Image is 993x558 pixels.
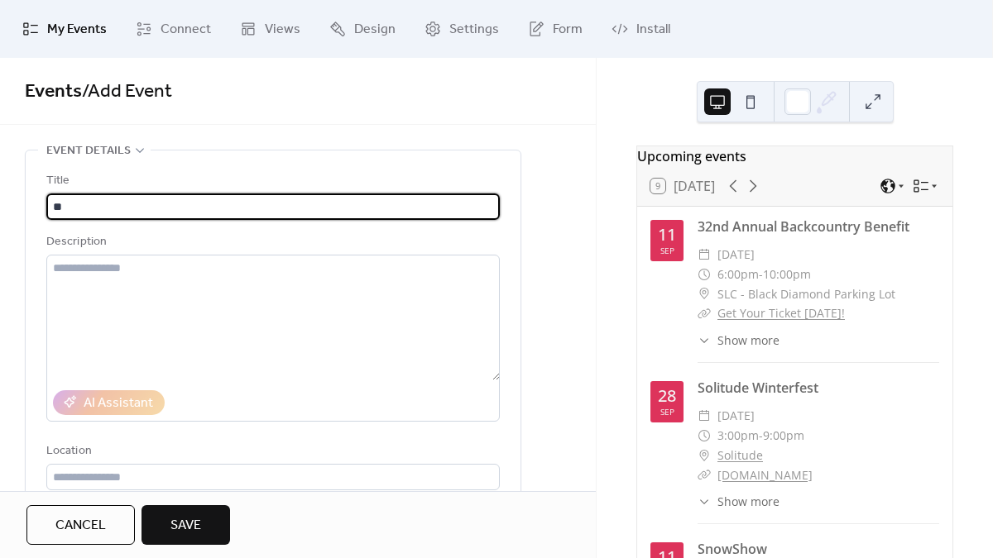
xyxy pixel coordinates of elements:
[717,265,759,284] span: 6:00pm
[660,408,674,416] div: Sep
[55,516,106,536] span: Cancel
[46,141,131,161] span: Event details
[698,245,711,265] div: ​
[717,467,813,483] a: [DOMAIN_NAME]
[658,227,676,243] div: 11
[658,388,676,404] div: 28
[46,441,496,461] div: Location
[717,493,780,510] span: Show more
[717,284,895,304] span: SLC - Black Diamond Parking Lot
[170,516,201,536] span: Save
[660,246,674,255] div: Sep
[449,20,499,40] span: Settings
[123,7,223,51] a: Connect
[698,493,780,510] button: ​Show more
[599,7,683,51] a: Install
[412,7,511,51] a: Settings
[717,406,755,426] span: [DATE]
[698,406,711,426] div: ​
[698,540,767,558] a: SnowShow
[698,446,711,465] div: ​
[698,493,711,510] div: ​
[698,331,780,349] button: ​Show more
[698,331,711,349] div: ​
[717,426,759,446] span: 3:00pm
[698,284,711,304] div: ​
[717,446,763,465] a: Solitude
[82,74,172,110] span: / Add Event
[228,7,313,51] a: Views
[46,232,496,252] div: Description
[161,20,211,40] span: Connect
[717,305,845,321] a: Get Your Ticket [DATE]!
[763,426,804,446] span: 9:00pm
[46,171,496,191] div: Title
[26,505,135,545] button: Cancel
[717,331,780,349] span: Show more
[698,217,909,236] a: 32nd Annual Backcountry Benefit
[637,146,952,166] div: Upcoming events
[265,20,300,40] span: Views
[142,505,230,545] button: Save
[47,20,107,40] span: My Events
[698,465,711,485] div: ​
[636,20,670,40] span: Install
[698,303,711,323] div: ​
[354,20,396,40] span: Design
[759,426,763,446] span: -
[698,379,818,397] a: Solitude Winterfest
[759,265,763,284] span: -
[698,426,711,446] div: ​
[317,7,408,51] a: Design
[763,265,811,284] span: 10:00pm
[516,7,595,51] a: Form
[698,265,711,284] div: ​
[717,245,755,265] span: [DATE]
[553,20,583,40] span: Form
[25,74,82,110] a: Events
[10,7,119,51] a: My Events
